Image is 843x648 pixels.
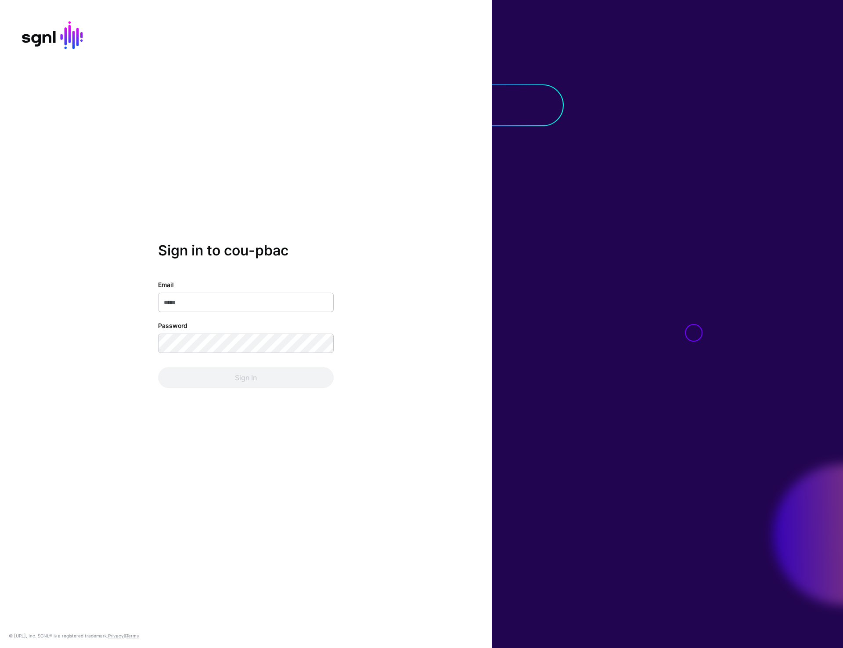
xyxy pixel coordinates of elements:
div: © [URL], Inc. SGNL® is a registered trademark. & [9,632,139,639]
a: Privacy [108,633,124,638]
h2: Sign in to cou-pbac [158,242,334,259]
label: Password [158,321,187,330]
a: Terms [126,633,139,638]
label: Email [158,280,174,289]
